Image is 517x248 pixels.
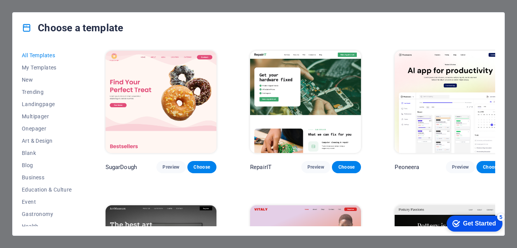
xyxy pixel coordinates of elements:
[22,147,72,159] button: Blank
[395,51,506,153] img: Peoneera
[395,163,419,171] p: Peoneera
[22,138,72,144] span: Art & Design
[22,113,72,119] span: Multipager
[452,164,469,170] span: Preview
[22,208,72,220] button: Gastronomy
[22,64,72,71] span: My Templates
[22,86,72,98] button: Trending
[22,52,72,58] span: All Templates
[250,163,272,171] p: RepairIT
[57,2,64,9] div: 5
[163,164,179,170] span: Preview
[476,161,506,173] button: Choose
[22,49,72,61] button: All Templates
[446,161,475,173] button: Preview
[22,110,72,122] button: Multipager
[250,51,361,153] img: RepairIT
[22,135,72,147] button: Art & Design
[22,223,72,229] span: Health
[23,8,55,15] div: Get Started
[338,164,355,170] span: Choose
[22,220,72,232] button: Health
[156,161,185,173] button: Preview
[22,174,72,180] span: Business
[22,162,72,168] span: Blog
[22,199,72,205] span: Event
[301,161,330,173] button: Preview
[22,98,72,110] button: Landingpage
[193,164,210,170] span: Choose
[22,61,72,74] button: My Templates
[187,161,216,173] button: Choose
[307,164,324,170] span: Preview
[22,196,72,208] button: Event
[22,126,72,132] span: Onepager
[6,4,62,20] div: Get Started 5 items remaining, 0% complete
[22,122,72,135] button: Onepager
[106,163,137,171] p: SugarDough
[22,74,72,86] button: New
[22,22,123,34] h4: Choose a template
[22,187,72,193] span: Education & Culture
[22,101,72,107] span: Landingpage
[22,171,72,184] button: Business
[22,184,72,196] button: Education & Culture
[22,159,72,171] button: Blog
[22,211,72,217] span: Gastronomy
[22,150,72,156] span: Blank
[483,164,499,170] span: Choose
[22,77,72,83] span: New
[106,51,216,153] img: SugarDough
[332,161,361,173] button: Choose
[22,89,72,95] span: Trending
